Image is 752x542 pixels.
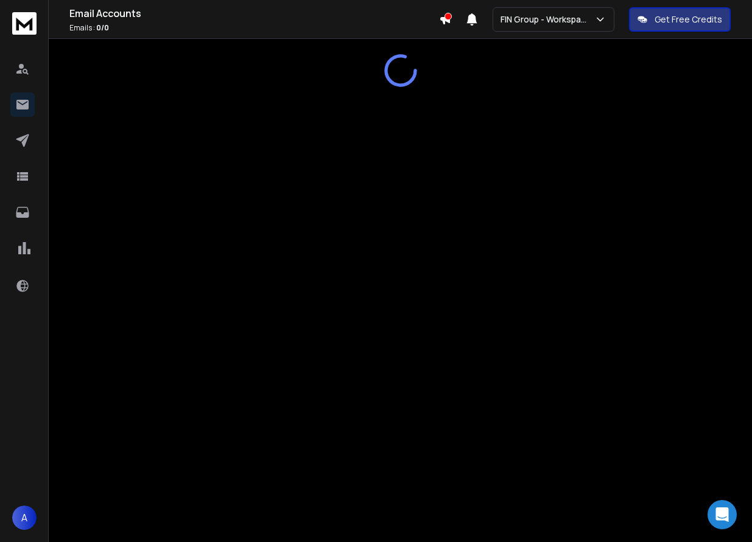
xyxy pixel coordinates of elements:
[655,13,722,26] p: Get Free Credits
[708,500,737,529] div: Open Intercom Messenger
[629,7,731,32] button: Get Free Credits
[69,23,439,33] p: Emails :
[12,506,37,530] button: A
[501,13,594,26] p: FIN Group - Workspace
[69,6,439,21] h1: Email Accounts
[96,23,109,33] span: 0 / 0
[12,12,37,35] img: logo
